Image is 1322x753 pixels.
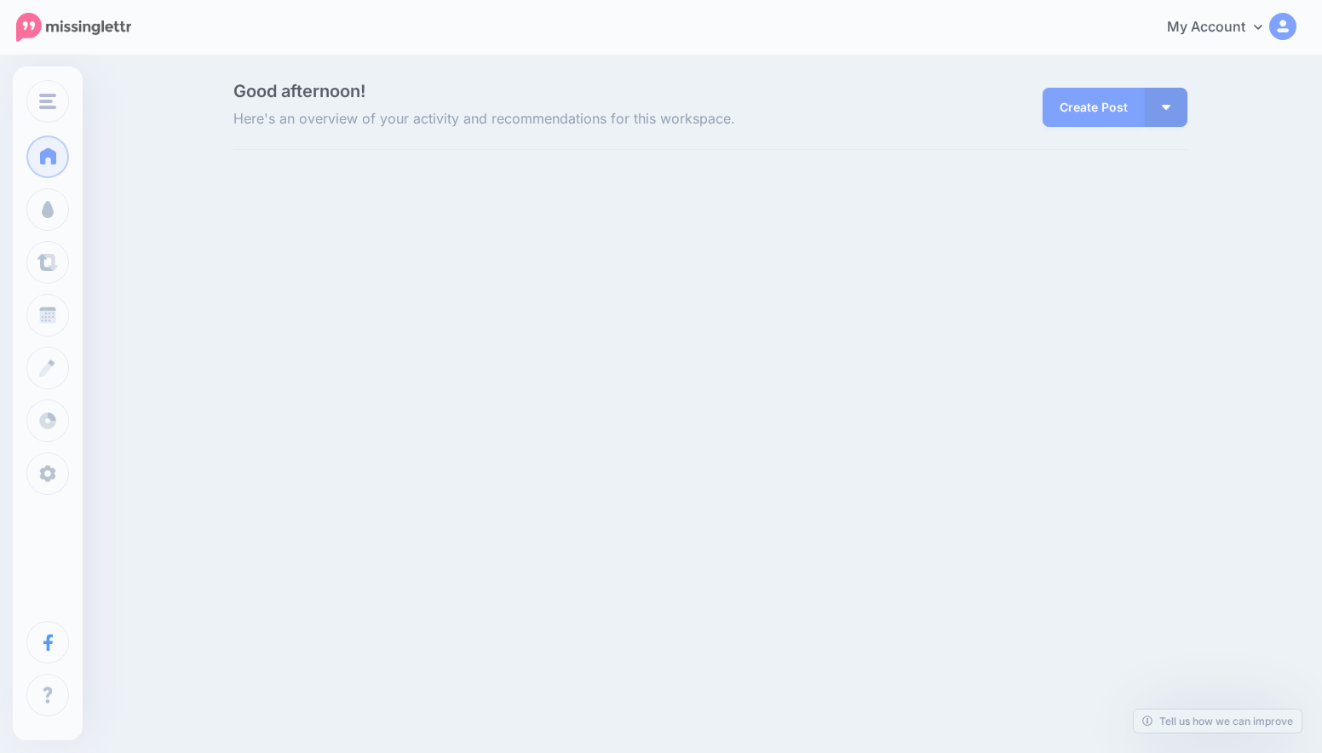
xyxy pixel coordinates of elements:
[1162,105,1170,110] img: arrow-down-white.png
[16,13,131,42] img: Missinglettr
[233,108,861,130] span: Here's an overview of your activity and recommendations for this workspace.
[1043,88,1145,127] a: Create Post
[39,94,56,109] img: menu.png
[1150,7,1296,49] a: My Account
[233,81,365,101] span: Good afternoon!
[1134,710,1302,733] a: Tell us how we can improve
